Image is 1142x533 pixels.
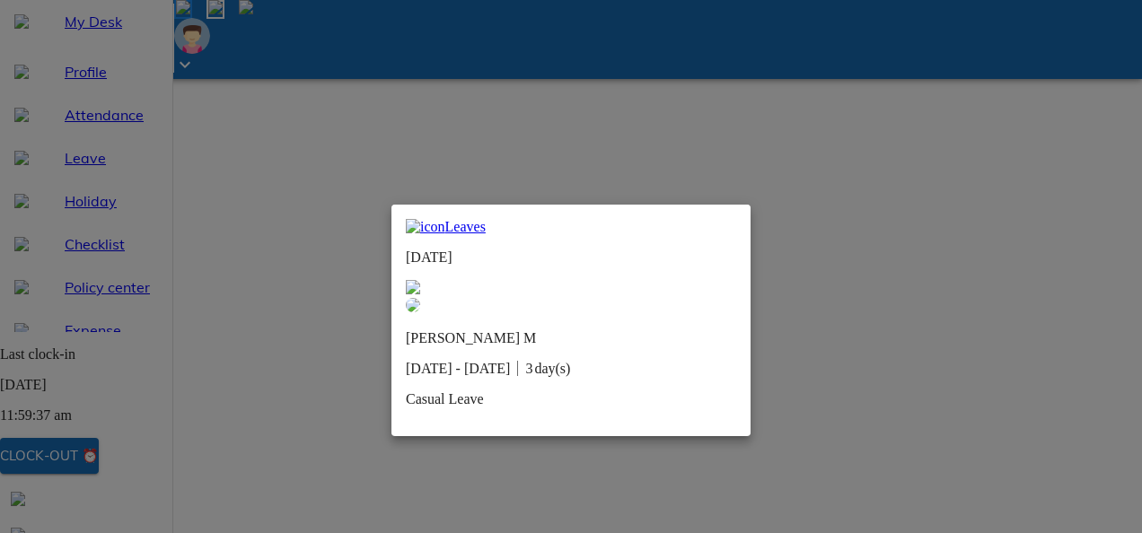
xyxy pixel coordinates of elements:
span: - [456,361,461,376]
a: iconLeaves [406,219,736,235]
span: [DATE] [406,361,452,376]
img: icon [406,219,445,235]
span: [DATE] [464,361,511,376]
span: 3 [525,361,532,376]
p: Casual Leave [406,391,736,407]
img: defaultEmp.0e2b4d71.svg [406,298,420,312]
span: Leaves [445,219,486,234]
p: Jagadheesh M [406,330,604,346]
p: [DATE] [406,249,736,266]
span: day(s) [534,361,570,376]
img: close-x-outline-16px.eb9829bd.svg [406,280,420,294]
